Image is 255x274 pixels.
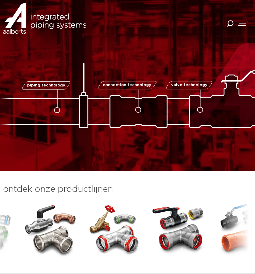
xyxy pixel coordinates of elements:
h3: ontdek onze productlijnen [3,183,240,195]
span: piping technology [27,83,65,87]
span: connection technology [103,83,152,87]
span: valve technology [171,83,207,87]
